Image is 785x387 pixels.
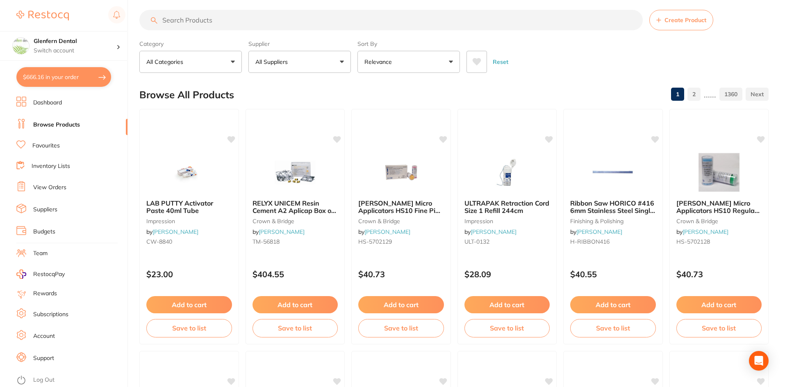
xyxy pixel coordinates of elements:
[570,228,622,235] span: by
[146,199,232,215] b: LAB PUTTY Activator Paste 40ml Tube
[16,6,69,25] a: Restocq Logo
[248,51,351,73] button: All Suppliers
[364,58,395,66] p: Relevance
[33,376,55,384] a: Log Out
[692,152,746,193] img: HENRY SCHEIN Micro Applicators HS10 Regular Green Blue 4 x100
[664,17,706,23] span: Create Product
[358,269,444,279] p: $40.73
[146,319,232,337] button: Save to list
[364,228,410,235] a: [PERSON_NAME]
[570,319,656,337] button: Save to list
[33,183,66,192] a: View Orders
[33,270,65,278] span: RestocqPay
[687,86,701,102] a: 2
[471,228,517,235] a: [PERSON_NAME]
[676,228,728,235] span: by
[16,269,65,279] a: RestocqPay
[139,51,242,73] button: All Categories
[33,332,55,340] a: Account
[683,228,728,235] a: [PERSON_NAME]
[139,10,643,30] input: Search Products
[649,10,713,30] button: Create Product
[464,199,550,215] b: ULTRAPAK Retraction Cord Size 1 Refill 244cm
[16,67,111,87] button: $666.16 in your order
[464,238,489,245] span: ULT-0132
[464,218,550,224] small: impression
[33,354,54,362] a: Support
[16,11,69,20] img: Restocq Logo
[586,152,639,193] img: Ribbon Saw HORICO #416 6mm Stainless Steel Single Sidex12
[33,310,68,319] a: Subscriptions
[255,58,291,66] p: All Suppliers
[676,218,762,224] small: crown & bridge
[357,40,460,48] label: Sort By
[676,296,762,313] button: Add to cart
[464,199,549,215] span: ULTRAPAK Retraction Cord Size 1 Refill 244cm
[253,319,338,337] button: Save to list
[34,47,116,55] p: Switch account
[146,296,232,313] button: Add to cart
[704,90,716,99] p: ......
[32,142,60,150] a: Favourites
[146,269,232,279] p: $23.00
[719,86,742,102] a: 1360
[259,228,305,235] a: [PERSON_NAME]
[146,58,187,66] p: All Categories
[253,269,338,279] p: $404.55
[358,199,444,215] b: HENRY SCHEIN Micro Applicators HS10 Fine Pink Yellow 4 x100
[358,228,410,235] span: by
[480,152,534,193] img: ULTRAPAK Retraction Cord Size 1 Refill 244cm
[13,38,29,54] img: Glenfern Dental
[358,199,443,222] span: [PERSON_NAME] Micro Applicators HS10 Fine Pink Yellow 4 x100
[358,218,444,224] small: crown & bridge
[464,296,550,313] button: Add to cart
[358,296,444,313] button: Add to cart
[374,152,428,193] img: HENRY SCHEIN Micro Applicators HS10 Fine Pink Yellow 4 x100
[146,218,232,224] small: impression
[152,228,198,235] a: [PERSON_NAME]
[33,121,80,129] a: Browse Products
[676,319,762,337] button: Save to list
[253,199,338,215] b: RELYX UNICEM Resin Cement A2 Aplicap Box of 50
[749,351,769,371] div: Open Intercom Messenger
[33,249,48,258] a: Team
[162,152,216,193] img: LAB PUTTY Activator Paste 40ml Tube
[358,319,444,337] button: Save to list
[32,162,70,170] a: Inventory Lists
[464,319,550,337] button: Save to list
[676,238,710,245] span: HS-5702128
[248,40,351,48] label: Supplier
[676,199,762,215] b: HENRY SCHEIN Micro Applicators HS10 Regular Green Blue 4 x100
[576,228,622,235] a: [PERSON_NAME]
[570,218,656,224] small: finishing & polishing
[139,89,234,101] h2: Browse All Products
[146,238,172,245] span: CW-8840
[268,152,322,193] img: RELYX UNICEM Resin Cement A2 Aplicap Box of 50
[253,238,280,245] span: TM-56818
[34,37,116,45] h4: Glenfern Dental
[146,228,198,235] span: by
[253,199,336,222] span: RELYX UNICEM Resin Cement A2 Aplicap Box of 50
[570,199,655,222] span: Ribbon Saw HORICO #416 6mm Stainless Steel Single Sidex12
[570,296,656,313] button: Add to cart
[676,199,760,222] span: [PERSON_NAME] Micro Applicators HS10 Regular Green Blue 4 x100
[464,228,517,235] span: by
[570,199,656,215] b: Ribbon Saw HORICO #416 6mm Stainless Steel Single Sidex12
[253,296,338,313] button: Add to cart
[358,238,392,245] span: HS-5702129
[671,86,684,102] a: 1
[16,269,26,279] img: RestocqPay
[570,269,656,279] p: $40.55
[33,206,57,214] a: Suppliers
[33,228,55,236] a: Budgets
[570,238,610,245] span: H-RIBBON416
[464,269,550,279] p: $28.09
[139,40,242,48] label: Category
[357,51,460,73] button: Relevance
[33,99,62,107] a: Dashboard
[676,269,762,279] p: $40.73
[146,199,213,215] span: LAB PUTTY Activator Paste 40ml Tube
[33,290,57,298] a: Rewards
[490,51,511,73] button: Reset
[253,218,338,224] small: crown & bridge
